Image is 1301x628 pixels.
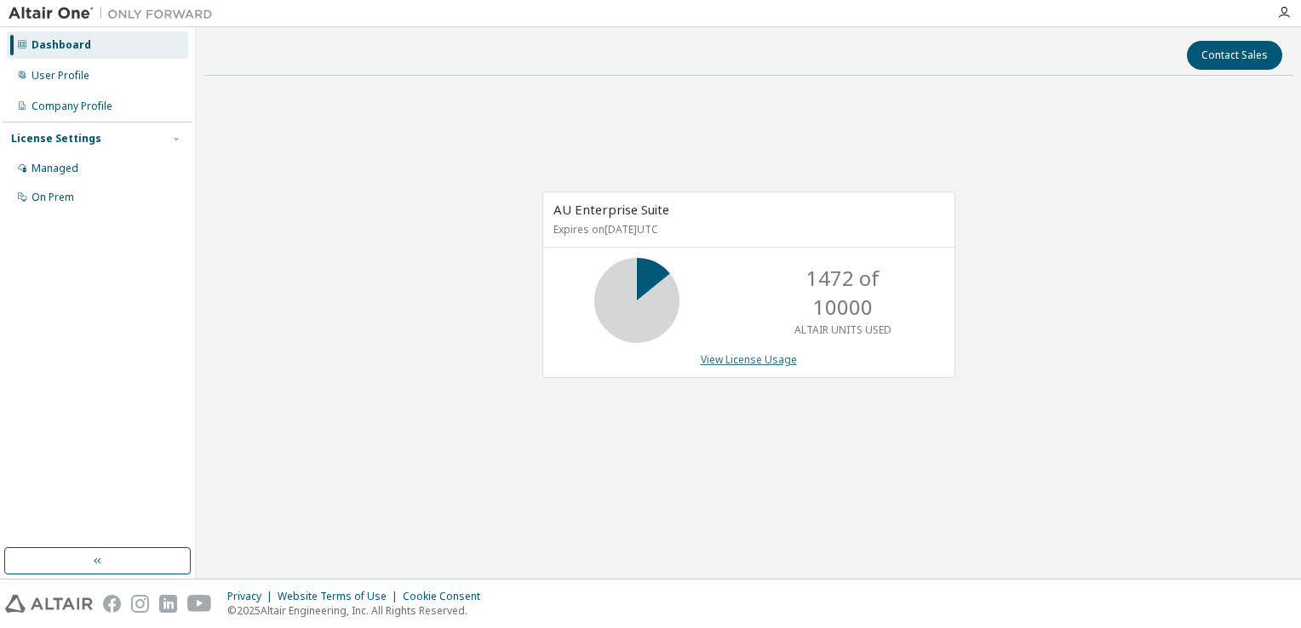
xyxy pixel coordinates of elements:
p: Expires on [DATE] UTC [553,222,940,237]
div: Company Profile [32,100,112,113]
div: Website Terms of Use [278,590,403,603]
button: Contact Sales [1187,41,1282,70]
p: 1472 of 10000 [775,264,911,323]
div: User Profile [32,69,89,83]
img: altair_logo.svg [5,595,93,613]
div: On Prem [32,191,74,204]
a: View License Usage [701,352,797,367]
div: Dashboard [32,38,91,52]
img: instagram.svg [131,595,149,613]
span: AU Enterprise Suite [553,201,669,218]
img: Altair One [9,5,221,22]
img: linkedin.svg [159,595,177,613]
div: Cookie Consent [403,590,490,603]
div: License Settings [11,132,101,146]
img: facebook.svg [103,595,121,613]
p: © 2025 Altair Engineering, Inc. All Rights Reserved. [227,603,490,618]
p: ALTAIR UNITS USED [794,323,891,337]
div: Privacy [227,590,278,603]
img: youtube.svg [187,595,212,613]
div: Managed [32,162,78,175]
